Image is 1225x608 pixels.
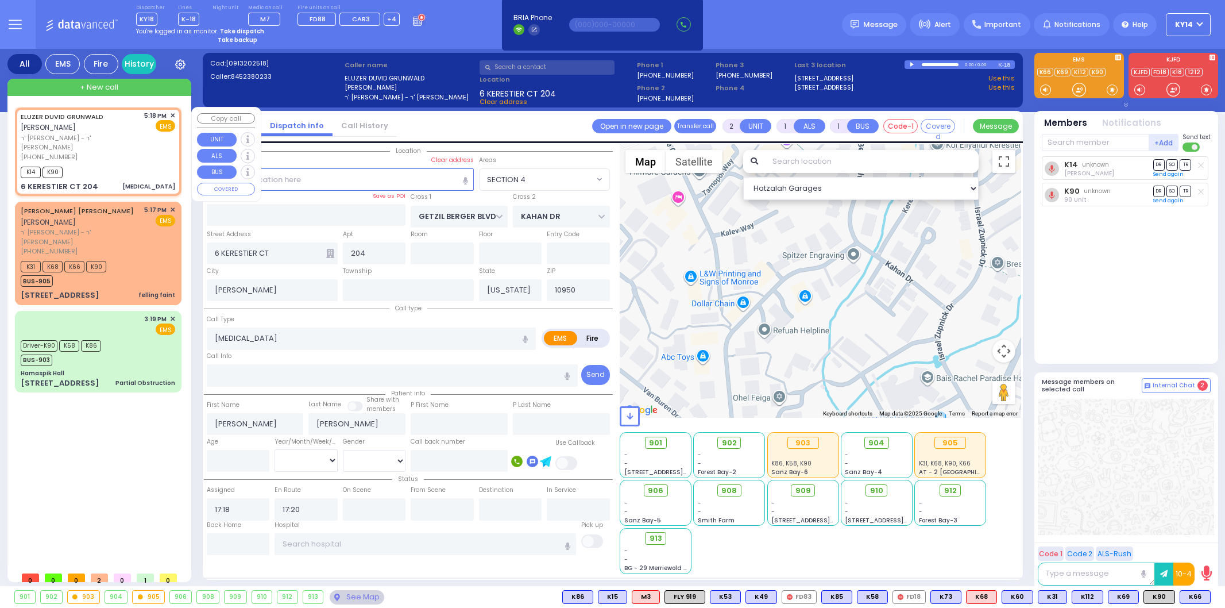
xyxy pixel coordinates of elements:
[45,17,122,32] img: Logo
[973,119,1019,133] button: Message
[1108,590,1139,604] div: BLS
[1153,159,1165,170] span: DR
[1044,117,1087,130] button: Members
[275,521,300,530] label: Hospital
[988,83,1015,93] a: Use this
[136,27,218,36] span: You're logged in as monitor.
[722,437,737,449] span: 902
[21,206,134,216] a: [PERSON_NAME] [PERSON_NAME]
[1166,159,1178,170] span: SO
[170,591,192,603] div: 906
[637,60,712,70] span: Phone 1
[310,14,326,24] span: FD88
[624,499,628,507] span: -
[1180,590,1211,604] div: K66
[919,468,1004,476] span: AT - 2 [GEOGRAPHIC_DATA]
[275,533,576,555] input: Search hospital
[944,485,957,497] span: 912
[1151,68,1169,76] a: FD18
[1064,169,1114,178] span: Berish Schonbrun
[1002,590,1033,604] div: K60
[716,60,790,70] span: Phone 3
[345,83,476,93] label: [PERSON_NAME]
[1183,133,1211,141] span: Send text
[1042,378,1142,393] h5: Message members on selected call
[745,590,777,604] div: K49
[480,75,633,84] label: Location
[411,437,465,447] label: Call back number
[411,230,428,239] label: Room
[389,304,427,313] span: Call type
[231,72,272,81] span: 8452380233
[411,486,446,495] label: From Scene
[1153,382,1195,390] span: Internal Chat
[352,14,370,24] span: CAR3
[992,381,1015,404] button: Drag Pegman onto the map to open Street View
[845,516,953,525] span: [STREET_ADDRESS][PERSON_NAME]
[845,507,848,516] span: -
[1072,590,1103,604] div: BLS
[197,166,237,179] button: BUS
[883,119,918,133] button: Code-1
[794,74,853,83] a: [STREET_ADDRESS]
[248,5,284,11] label: Medic on call
[1072,68,1088,76] a: K112
[1197,380,1208,391] span: 2
[632,590,660,604] div: M3
[898,594,903,600] img: red-radio-icon.svg
[91,574,108,582] span: 2
[21,340,57,352] span: Driver-K90
[966,590,997,604] div: K68
[857,590,888,604] div: BLS
[1173,563,1195,586] button: 10-4
[170,205,175,215] span: ✕
[666,150,722,173] button: Show satellite imagery
[845,459,848,468] span: -
[366,395,399,404] small: Share with
[1180,186,1191,197] span: TR
[41,591,63,603] div: 902
[547,230,579,239] label: Entry Code
[197,183,255,195] button: COVERED
[156,215,175,226] span: EMS
[821,590,852,604] div: BLS
[513,193,536,202] label: Cross 2
[794,83,853,93] a: [STREET_ADDRESS]
[577,331,609,345] label: Fire
[1096,547,1133,561] button: ALS-Rush
[794,119,825,133] button: ALS
[624,451,628,459] span: -
[547,486,576,495] label: In Service
[136,13,157,26] span: KY18
[21,369,64,378] div: Hamaspik Hall
[68,591,99,603] div: 903
[343,230,353,239] label: Apt
[847,119,879,133] button: BUS
[366,405,396,413] span: members
[1108,590,1139,604] div: K69
[624,507,628,516] span: -
[771,459,811,468] span: K86, K58, K90
[21,217,76,227] span: [PERSON_NAME]
[649,437,662,449] span: 901
[1170,68,1184,76] a: K18
[7,54,42,74] div: All
[1131,68,1150,76] a: KJFD
[345,60,476,70] label: Caller name
[197,591,219,603] div: 908
[156,120,175,132] span: EMS
[170,111,175,121] span: ✕
[845,468,882,476] span: Sanz Bay-4
[1153,186,1165,197] span: DR
[624,468,733,476] span: [STREET_ADDRESS][PERSON_NAME]
[598,590,627,604] div: BLS
[547,267,555,276] label: ZIP
[479,486,513,495] label: Destination
[787,437,819,449] div: 903
[1034,57,1124,65] label: EMS
[632,590,660,604] div: ALS
[674,119,716,133] button: Transfer call
[1180,590,1211,604] div: BLS
[480,169,594,190] span: SECTION 4
[479,267,495,276] label: State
